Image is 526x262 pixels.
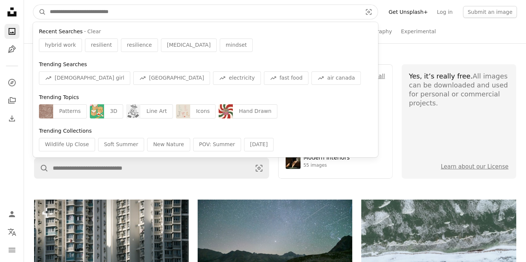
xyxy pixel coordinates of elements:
span: [GEOGRAPHIC_DATA] [149,74,204,82]
img: premium_vector-1733668890003-56bd9f5b2835 [176,104,190,118]
span: electricity [229,74,255,82]
span: air canada [327,74,355,82]
div: [DATE] [244,138,274,151]
a: Starry night sky over a calm mountain lake [198,247,352,254]
div: POV: Summer [193,138,241,151]
div: Soft Summer [98,138,144,151]
div: Hand Drawn [233,104,277,118]
a: Log in [432,6,457,18]
span: Trending Topics [39,94,79,100]
a: Soft Summer50 images [286,87,385,102]
button: Clear [87,28,101,36]
a: Learn about our License [441,163,509,170]
button: Submit an image [463,6,517,18]
span: [MEDICAL_DATA] [167,41,211,49]
span: Trending Searches [39,61,87,67]
a: Snow covered landscape with frozen water [361,254,516,261]
a: Log in / Sign up [4,207,19,222]
a: Explore [4,75,19,90]
button: Visual search [249,158,269,178]
button: Language [4,225,19,240]
img: premium_vector-1730142533288-194cec6c8fed [219,104,233,118]
img: premium_vector-1736967617027-c9f55396949f [39,104,53,118]
div: Patterns [53,104,87,118]
a: Photos [4,24,19,39]
span: mindset [226,41,247,49]
a: Tall apartment buildings with many windows and balconies. [34,246,189,253]
img: premium_photo-1747189286942-bc91257a2e39 [286,154,301,169]
form: Find visuals sitewide [33,4,378,19]
button: Visual search [360,5,378,19]
img: premium_vector-1752709911696-27a744dc32d9 [126,104,140,118]
a: Get Unsplash+ [384,6,432,18]
span: [DEMOGRAPHIC_DATA] girl [55,74,124,82]
span: resilience [127,41,152,49]
button: Search Unsplash [34,158,49,178]
div: Line Art [140,104,173,118]
div: All images can be downloaded and used for personal or commercial projects. [409,72,509,108]
a: Modern Interiors55 images [286,154,385,169]
div: New Nature [147,138,190,151]
span: fast food [280,74,303,82]
form: Find visuals sitewide [34,158,269,179]
a: 1 Color Wallpapers50 images [286,132,385,147]
a: Home — Unsplash [4,4,19,21]
a: Download History [4,111,19,126]
span: hybrid work [45,41,76,49]
div: 55 images [304,163,350,169]
div: Modern Interiors [304,154,350,162]
img: premium_vector-1733848647289-cab28616121b [90,104,104,118]
div: Icons [190,104,216,118]
span: Trending Collections [39,128,92,134]
a: Mediterranean Summer50 images [286,109,385,124]
button: Search Unsplash [33,5,46,19]
a: Experimental [401,19,436,43]
span: Yes, it’s really free. [409,72,473,80]
button: Menu [4,243,19,258]
span: resilient [91,41,112,49]
div: Wildlife Up Close [39,138,95,151]
a: Illustrations [4,42,19,57]
a: Collections [4,93,19,108]
span: Recent Searches [39,28,83,36]
div: · [39,28,372,36]
div: 3D [104,104,124,118]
